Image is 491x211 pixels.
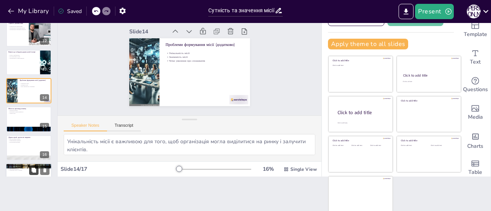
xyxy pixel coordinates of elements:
div: 16 [6,135,51,160]
textarea: Унікальність місії є важливою для того, щоб організація могла виділитися на ринку і залучити кліє... [64,134,315,155]
p: Проблеми формування місії (додатково) [165,42,244,47]
div: Click to add title [401,99,456,102]
div: Add images, graphics, shapes or video [460,99,491,126]
p: Декомпозиція за фізичним процесом [8,29,26,30]
span: Media [468,113,483,121]
p: Функціональна декомпозиція [8,26,26,28]
button: Export to PowerPoint [399,4,414,19]
span: Template [464,30,487,39]
p: Унікальність місії [165,51,244,55]
p: Встановлення критеріїв [8,141,49,143]
p: Визначення аспектів діяльності [8,111,49,113]
div: Click to add body [338,122,386,124]
div: Click to add title [401,139,456,142]
div: Click to add title [338,109,387,116]
div: Click to add text [370,145,387,147]
div: 16 [40,151,49,158]
p: Повнота відображення [8,54,38,56]
div: 13 [6,50,51,75]
span: Text [470,58,481,66]
button: Delete Slide [40,165,49,175]
input: Insert title [208,5,274,16]
p: Прогнозування розвитку [8,138,49,140]
button: My Library [6,5,52,17]
div: Click to add title [333,139,387,142]
div: 14 [6,78,51,103]
div: Add a table [460,154,491,182]
div: Click to add title [403,73,454,78]
button: Apply theme to all slides [328,39,408,49]
div: Click to add text [403,81,454,83]
p: Проблеми формування місії (додатково) [20,79,49,82]
p: Чітке формулювання [8,168,49,170]
div: Click to add text [351,145,369,147]
div: Add text boxes [460,44,491,71]
p: Значимість місії [20,84,49,86]
div: О [PERSON_NAME] [467,5,481,18]
p: Декомпозиція за життєвим циклом [8,28,26,29]
p: Чіткість місії [8,113,49,114]
div: 16 % [259,165,277,173]
p: Стратегії декомпозиції [8,22,26,25]
button: Transcript [107,123,141,131]
p: Управління місією та цілями [8,170,49,171]
div: Slide 14 [129,28,167,35]
button: Duplicate Slide [29,165,38,175]
p: Дерево цілей: прогнозні завдання [8,136,49,139]
div: 13 [40,66,49,73]
p: Значимість місії [165,55,244,59]
p: Чітке уявлення про споживачів [165,59,244,63]
div: Get real-time input from your audience [460,71,491,99]
div: 12 [40,38,49,44]
div: Add ready made slides [460,16,491,44]
div: 12 [6,21,51,46]
div: Click to add text [401,145,425,147]
div: 15 [6,106,51,132]
p: Декомпозиція за одним підходом [8,57,38,59]
button: Speaker Notes [64,123,107,131]
p: Важливість місії та цілей [8,167,49,168]
button: Present [415,4,453,19]
div: Saved [58,8,82,15]
div: 14 [40,94,49,101]
button: О [PERSON_NAME] [467,4,481,19]
p: Висновки [8,165,49,167]
div: Slide 14 / 17 [61,165,178,173]
div: Add charts and graphs [460,126,491,154]
p: Місія як орієнтир розвитку [8,108,49,110]
span: Table [468,168,482,177]
span: Single View [290,166,317,172]
p: Вимоги до побудови дерева цілей (знову) [8,51,38,53]
p: Несуперечливість цілей [8,56,38,57]
div: Click to add text [333,65,387,67]
span: Questions [463,85,488,94]
p: Чітке уявлення про споживачів [20,86,49,87]
div: Click to add text [333,145,350,147]
span: Charts [467,142,483,150]
div: 15 [40,123,49,130]
p: Формулювання сценаріїв [8,140,49,141]
div: Click to add text [431,145,455,147]
p: Орієнтир розвитку [8,110,49,111]
p: Унікальність місії [20,83,49,85]
div: Click to add title [333,59,387,62]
